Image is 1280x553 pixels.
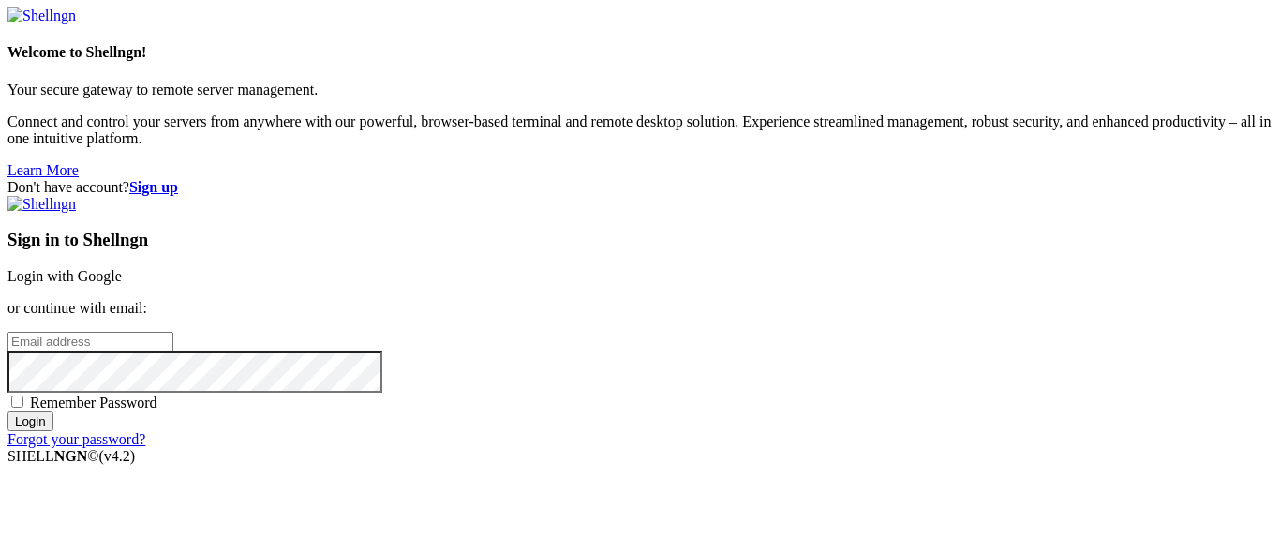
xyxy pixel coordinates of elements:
[7,82,1273,98] p: Your secure gateway to remote server management.
[129,179,178,195] a: Sign up
[99,448,136,464] span: 4.2.0
[7,230,1273,250] h3: Sign in to Shellngn
[54,448,88,464] b: NGN
[7,332,173,351] input: Email address
[11,396,23,408] input: Remember Password
[7,113,1273,147] p: Connect and control your servers from anywhere with our powerful, browser-based terminal and remo...
[7,196,76,213] img: Shellngn
[7,300,1273,317] p: or continue with email:
[7,179,1273,196] div: Don't have account?
[7,431,145,447] a: Forgot your password?
[7,268,122,284] a: Login with Google
[7,411,53,431] input: Login
[7,7,76,24] img: Shellngn
[7,448,135,464] span: SHELL ©
[30,395,157,411] span: Remember Password
[7,44,1273,61] h4: Welcome to Shellngn!
[7,162,79,178] a: Learn More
